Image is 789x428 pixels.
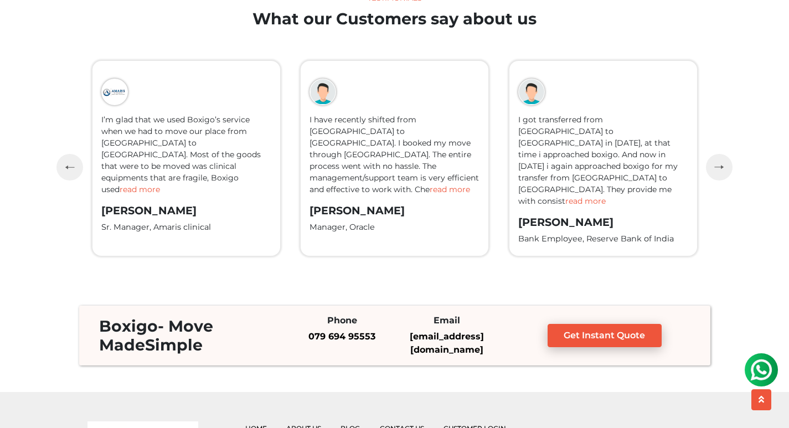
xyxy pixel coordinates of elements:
a: [EMAIL_ADDRESS][DOMAIN_NAME] [410,331,484,355]
p: Manager, Oracle [310,221,479,234]
h6: Phone [298,315,386,326]
span: read more [430,184,470,194]
h3: [PERSON_NAME] [518,216,688,229]
img: previous-testimonial [65,165,75,170]
span: Simple [145,336,203,354]
p: Bank Employee, Reserve Bank of India [518,233,688,245]
img: boxigo_girl_icon [101,79,128,105]
span: read more [120,184,160,194]
p: I’m glad that we used Boxigo’s service when we had to move our place from [GEOGRAPHIC_DATA] to [G... [101,114,271,195]
a: Get Instant Quote [548,324,662,347]
span: Boxigo [99,317,158,336]
h3: - Move Made [90,317,279,354]
h2: What our Customers say about us [87,9,702,29]
p: I got transferred from [GEOGRAPHIC_DATA] to [GEOGRAPHIC_DATA] in [DATE], at that time i approache... [518,114,688,207]
img: next-testimonial [715,164,724,169]
h3: [PERSON_NAME] [101,204,271,217]
span: read more [565,196,606,206]
img: boxigo_girl_icon [518,79,545,105]
img: boxigo_girl_icon [310,79,336,105]
button: scroll up [751,389,771,410]
p: Sr. Manager, Amaris clinical [101,221,271,234]
img: whatsapp-icon.svg [11,11,33,33]
h3: [PERSON_NAME] [310,204,479,217]
a: 079 694 95553 [308,331,375,342]
h6: Email [403,315,491,326]
p: I have recently shifted from [GEOGRAPHIC_DATA] to [GEOGRAPHIC_DATA]. I booked my move through [GE... [310,114,479,195]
